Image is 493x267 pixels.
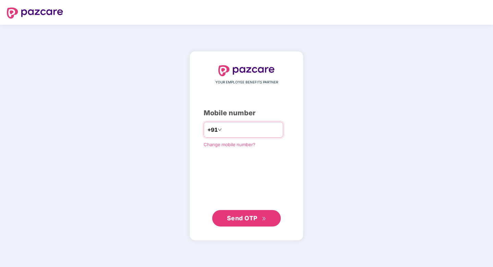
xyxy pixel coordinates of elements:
[204,108,289,118] div: Mobile number
[215,80,278,85] span: YOUR EMPLOYEE BENEFITS PARTNER
[212,210,281,227] button: Send OTPdouble-right
[204,142,255,147] a: Change mobile number?
[218,65,275,76] img: logo
[207,126,218,134] span: +91
[262,217,266,221] span: double-right
[7,8,63,19] img: logo
[227,214,257,222] span: Send OTP
[218,128,222,132] span: down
